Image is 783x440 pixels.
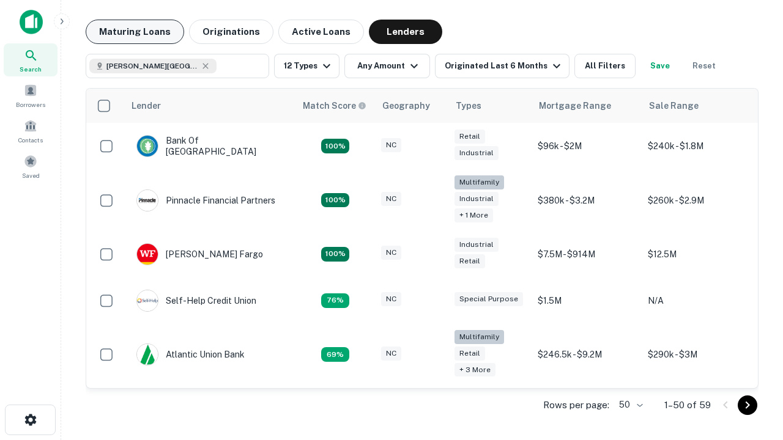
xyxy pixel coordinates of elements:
[649,98,699,113] div: Sale Range
[448,89,532,123] th: Types
[543,398,609,413] p: Rows per page:
[124,89,295,123] th: Lender
[455,292,523,306] div: Special Purpose
[303,99,364,112] h6: Match Score
[685,54,724,78] button: Reset
[86,20,184,44] button: Maturing Loans
[539,98,611,113] div: Mortgage Range
[445,59,564,73] div: Originated Last 6 Months
[321,139,349,153] div: Matching Properties: 15, hasApolloMatch: undefined
[532,277,642,324] td: $1.5M
[137,344,158,365] img: picture
[303,99,366,112] div: Capitalize uses an advanced AI algorithm to match your search with the best lender. The match sco...
[4,150,58,183] a: Saved
[455,363,495,377] div: + 3 more
[278,20,364,44] button: Active Loans
[455,192,499,206] div: Industrial
[137,244,158,265] img: picture
[16,100,45,109] span: Borrowers
[20,10,43,34] img: capitalize-icon.png
[455,238,499,252] div: Industrial
[722,303,783,362] iframe: Chat Widget
[344,54,430,78] button: Any Amount
[369,20,442,44] button: Lenders
[642,169,752,231] td: $260k - $2.9M
[295,89,375,123] th: Capitalize uses an advanced AI algorithm to match your search with the best lender. The match sco...
[532,89,642,123] th: Mortgage Range
[381,192,401,206] div: NC
[738,395,757,415] button: Go to next page
[455,146,499,160] div: Industrial
[532,231,642,277] td: $7.5M - $914M
[4,114,58,147] a: Contacts
[375,89,448,123] th: Geography
[136,243,263,265] div: [PERSON_NAME] Fargo
[642,231,752,277] td: $12.5M
[189,20,273,44] button: Originations
[381,346,401,361] div: NC
[321,293,349,308] div: Matching Properties: 11, hasApolloMatch: undefined
[532,169,642,231] td: $380k - $3.2M
[136,290,256,312] div: Self-help Credit Union
[455,130,485,144] div: Retail
[532,324,642,386] td: $246.5k - $9.2M
[132,98,161,113] div: Lender
[4,79,58,112] a: Borrowers
[532,123,642,169] td: $96k - $2M
[642,277,752,324] td: N/A
[321,347,349,362] div: Matching Properties: 10, hasApolloMatch: undefined
[136,189,275,211] div: Pinnacle Financial Partners
[381,138,401,152] div: NC
[455,330,504,344] div: Multifamily
[435,54,570,78] button: Originated Last 6 Months
[382,98,430,113] div: Geography
[136,135,283,157] div: Bank Of [GEOGRAPHIC_DATA]
[381,246,401,260] div: NC
[642,89,752,123] th: Sale Range
[664,398,711,413] p: 1–50 of 59
[455,208,493,222] div: + 1 more
[137,190,158,211] img: picture
[4,43,58,76] a: Search
[455,175,504,189] div: Multifamily
[137,290,158,311] img: picture
[640,54,680,78] button: Save your search to get updates of matches that match your search criteria.
[642,123,752,169] td: $240k - $1.8M
[455,254,485,268] div: Retail
[136,343,245,365] div: Atlantic Union Bank
[321,193,349,208] div: Matching Properties: 26, hasApolloMatch: undefined
[456,98,481,113] div: Types
[22,170,40,180] span: Saved
[574,54,636,78] button: All Filters
[321,247,349,262] div: Matching Properties: 15, hasApolloMatch: undefined
[614,396,645,414] div: 50
[274,54,340,78] button: 12 Types
[455,346,485,361] div: Retail
[381,292,401,306] div: NC
[18,135,43,145] span: Contacts
[642,324,752,386] td: $290k - $3M
[106,61,198,71] span: [PERSON_NAME][GEOGRAPHIC_DATA], [GEOGRAPHIC_DATA]
[137,136,158,156] img: picture
[20,64,42,74] span: Search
